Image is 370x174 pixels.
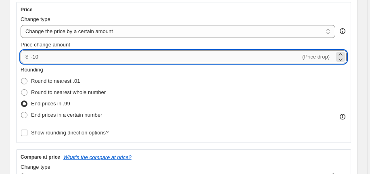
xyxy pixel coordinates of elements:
[339,27,347,35] div: help
[302,54,330,60] span: (Price drop)
[31,130,109,136] span: Show rounding direction options?
[25,54,28,60] span: $
[21,67,43,73] span: Rounding
[21,6,32,13] h3: Price
[21,164,50,170] span: Change type
[63,154,132,160] button: What's the compare at price?
[21,154,60,160] h3: Compare at price
[31,89,106,95] span: Round to nearest whole number
[31,78,80,84] span: Round to nearest .01
[21,42,70,48] span: Price change amount
[21,16,50,22] span: Change type
[31,50,301,63] input: -10.00
[31,101,70,107] span: End prices in .99
[31,112,102,118] span: End prices in a certain number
